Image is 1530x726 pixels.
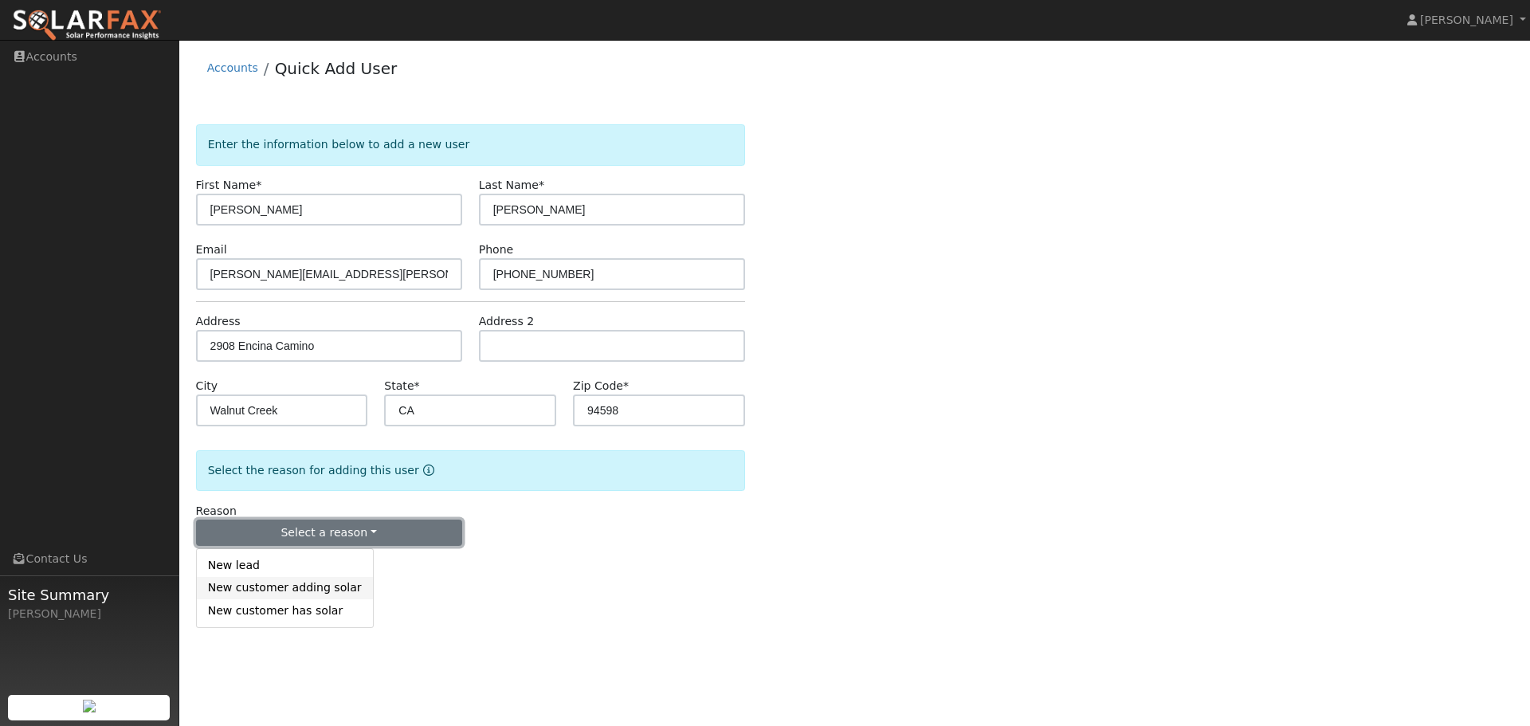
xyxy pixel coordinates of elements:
[275,59,398,78] a: Quick Add User
[479,241,514,258] label: Phone
[196,241,227,258] label: Email
[12,9,162,42] img: SolarFax
[197,599,373,622] a: New customer has solar
[1420,14,1513,26] span: [PERSON_NAME]
[196,177,262,194] label: First Name
[8,584,171,606] span: Site Summary
[83,700,96,712] img: retrieve
[256,179,261,191] span: Required
[414,379,420,392] span: Required
[197,577,373,599] a: New customer adding solar
[196,450,745,491] div: Select the reason for adding this user
[384,378,419,394] label: State
[196,520,462,547] button: Select a reason
[479,313,535,330] label: Address 2
[623,379,629,392] span: Required
[573,378,629,394] label: Zip Code
[8,606,171,622] div: [PERSON_NAME]
[207,61,258,74] a: Accounts
[479,177,544,194] label: Last Name
[419,464,434,477] a: Reason for new user
[196,313,241,330] label: Address
[196,378,218,394] label: City
[196,124,745,165] div: Enter the information below to add a new user
[197,555,373,577] a: New lead
[539,179,544,191] span: Required
[196,503,237,520] label: Reason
